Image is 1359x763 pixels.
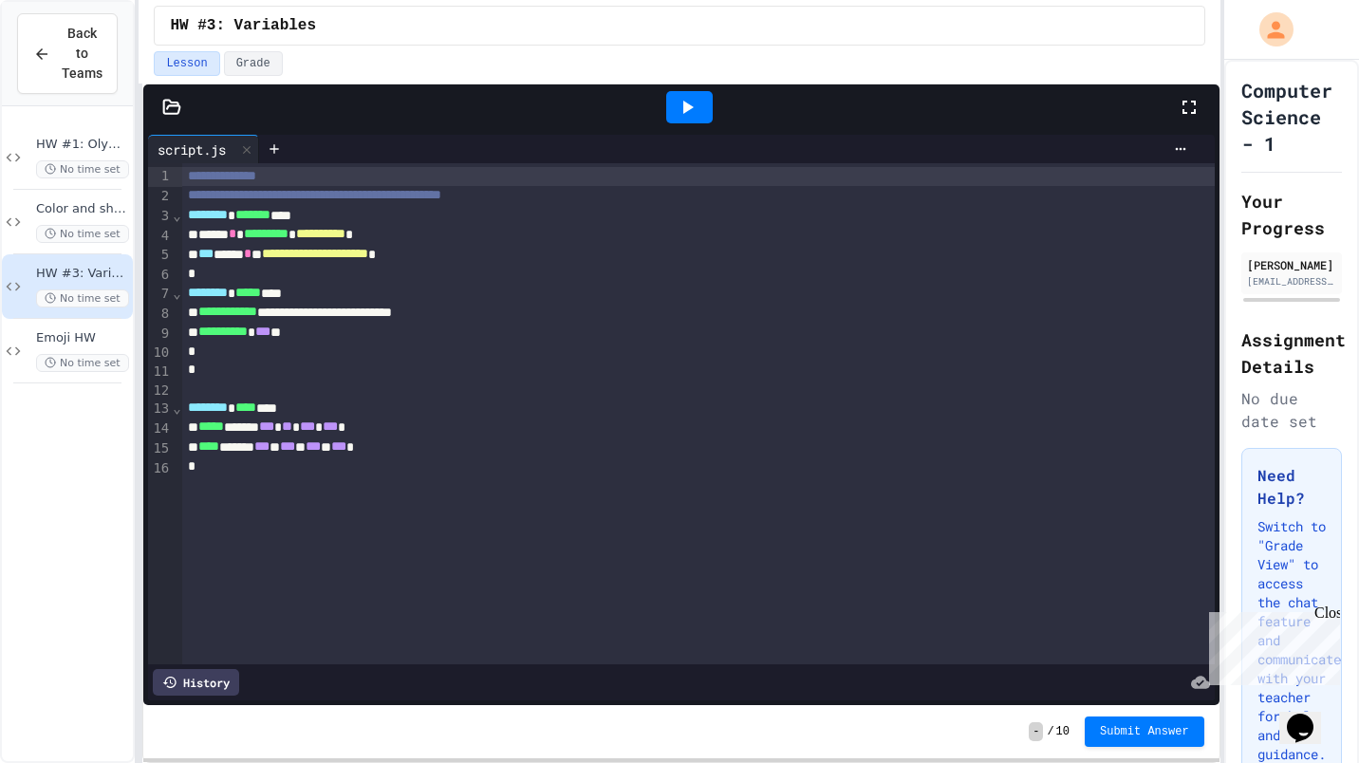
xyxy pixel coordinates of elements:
[224,51,283,76] button: Grade
[1257,464,1326,510] h3: Need Help?
[1100,724,1189,739] span: Submit Answer
[1029,722,1043,741] span: -
[148,363,172,381] div: 11
[1241,326,1342,380] h2: Assignment Details
[148,187,172,207] div: 2
[36,289,129,307] span: No time set
[148,459,172,478] div: 16
[148,167,172,187] div: 1
[1247,256,1336,273] div: [PERSON_NAME]
[1279,687,1340,744] iframe: chat widget
[36,354,129,372] span: No time set
[172,286,181,301] span: Fold line
[1241,77,1342,157] h1: Computer Science - 1
[153,669,239,696] div: History
[170,14,316,37] span: HW #3: Variables
[1056,724,1070,739] span: 10
[36,225,129,243] span: No time set
[148,305,172,325] div: 8
[36,160,129,178] span: No time set
[148,400,172,419] div: 13
[17,13,118,94] button: Back to Teams
[148,246,172,266] div: 5
[148,207,172,227] div: 3
[148,266,172,285] div: 6
[148,325,172,344] div: 9
[1241,188,1342,241] h2: Your Progress
[172,208,181,223] span: Fold line
[154,51,219,76] button: Lesson
[148,381,172,400] div: 12
[172,400,181,416] span: Fold line
[148,419,172,439] div: 14
[1047,724,1053,739] span: /
[148,285,172,305] div: 7
[148,227,172,247] div: 4
[62,24,102,84] span: Back to Teams
[36,266,129,282] span: HW #3: Variables
[148,344,172,363] div: 10
[148,140,235,159] div: script.js
[1085,716,1204,747] button: Submit Answer
[1239,8,1298,51] div: My Account
[36,201,129,217] span: Color and shapes
[1201,605,1340,685] iframe: chat widget
[148,439,172,459] div: 15
[36,330,129,346] span: Emoji HW
[1241,387,1342,433] div: No due date set
[1247,274,1336,288] div: [EMAIL_ADDRESS][DOMAIN_NAME]
[36,137,129,153] span: HW #1: Olympic rings
[8,8,131,121] div: Chat with us now!Close
[148,135,259,163] div: script.js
